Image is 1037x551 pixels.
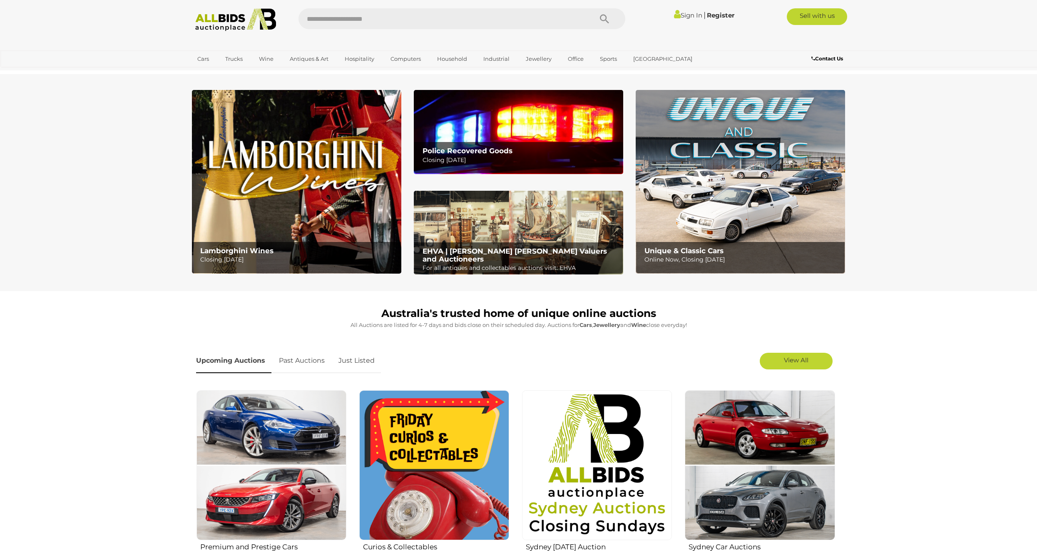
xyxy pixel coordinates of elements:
[478,52,515,66] a: Industrial
[707,11,734,19] a: Register
[273,349,331,373] a: Past Auctions
[423,155,619,165] p: Closing [DATE]
[414,191,623,275] a: EHVA | Evans Hastings Valuers and Auctioneers EHVA | [PERSON_NAME] [PERSON_NAME] Valuers and Auct...
[526,541,672,551] h2: Sydney [DATE] Auction
[579,322,592,328] strong: Cars
[200,254,396,265] p: Closing [DATE]
[363,541,509,551] h2: Curios & Collectables
[385,52,426,66] a: Computers
[423,147,512,155] b: Police Recovered Goods
[196,390,346,540] img: Premium and Prestige Cars
[689,541,835,551] h2: Sydney Car Auctions
[811,55,843,62] b: Contact Us
[584,8,625,29] button: Search
[644,254,841,265] p: Online Now, Closing [DATE]
[811,54,845,63] a: Contact Us
[685,390,835,540] img: Sydney Car Auctions
[191,8,281,31] img: Allbids.com.au
[636,90,845,274] a: Unique & Classic Cars Unique & Classic Cars Online Now, Closing [DATE]
[423,263,619,273] p: For all antiques and collectables auctions visit: EHVA
[200,247,274,255] b: Lamborghini Wines
[196,320,841,330] p: All Auctions are listed for 4-7 days and bids close on their scheduled day. Auctions for , and cl...
[254,52,279,66] a: Wine
[414,90,623,174] a: Police Recovered Goods Police Recovered Goods Closing [DATE]
[520,52,557,66] a: Jewellery
[760,353,833,369] a: View All
[594,52,622,66] a: Sports
[704,10,706,20] span: |
[787,8,847,25] a: Sell with us
[562,52,589,66] a: Office
[192,90,401,274] a: Lamborghini Wines Lamborghini Wines Closing [DATE]
[636,90,845,274] img: Unique & Classic Cars
[192,52,214,66] a: Cars
[593,322,620,328] strong: Jewellery
[359,390,509,540] img: Curios & Collectables
[192,90,401,274] img: Lamborghini Wines
[644,247,724,255] b: Unique & Classic Cars
[339,52,380,66] a: Hospitality
[674,11,702,19] a: Sign In
[432,52,472,66] a: Household
[196,308,841,319] h1: Australia's trusted home of unique online auctions
[196,349,271,373] a: Upcoming Auctions
[423,247,607,263] b: EHVA | [PERSON_NAME] [PERSON_NAME] Valuers and Auctioneers
[414,90,623,174] img: Police Recovered Goods
[332,349,381,373] a: Just Listed
[200,541,346,551] h2: Premium and Prestige Cars
[631,322,646,328] strong: Wine
[284,52,334,66] a: Antiques & Art
[220,52,248,66] a: Trucks
[522,390,672,540] img: Sydney Sunday Auction
[628,52,698,66] a: [GEOGRAPHIC_DATA]
[784,356,808,364] span: View All
[414,191,623,275] img: EHVA | Evans Hastings Valuers and Auctioneers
